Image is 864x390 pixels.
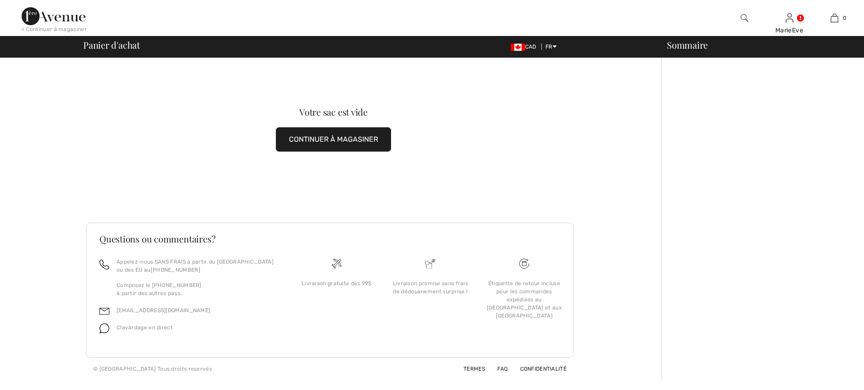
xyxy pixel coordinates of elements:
[99,234,560,243] h3: Questions ou commentaires?
[453,366,485,372] a: Termes
[485,279,564,320] div: Étiquette de retour incluse pour les commandes expédiées au [GEOGRAPHIC_DATA] et aux [GEOGRAPHIC_...
[519,259,529,269] img: Livraison gratuite dès 99$
[117,307,210,314] a: [EMAIL_ADDRESS][DOMAIN_NAME]
[831,13,838,23] img: Mon panier
[297,279,376,287] div: Livraison gratuite dès 99$
[509,366,567,372] a: Confidentialité
[111,108,556,117] div: Votre sac est vide
[117,324,173,331] span: Clavardage en direct
[332,259,342,269] img: Livraison gratuite dès 99$
[151,267,200,273] a: [PHONE_NUMBER]
[511,44,525,51] img: Canadian Dollar
[511,44,540,50] span: CAD
[786,13,793,22] a: Se connecter
[276,127,391,152] button: CONTINUER À MAGASINER
[93,365,212,373] div: © [GEOGRAPHIC_DATA] Tous droits reservés
[117,258,279,274] p: Appelez-nous SANS FRAIS à partir du [GEOGRAPHIC_DATA] ou des EU au
[425,259,435,269] img: Livraison promise sans frais de dédouanement surprise&nbsp;!
[843,14,846,22] span: 0
[99,306,109,316] img: email
[486,366,508,372] a: FAQ
[22,25,87,33] div: < Continuer à magasiner
[786,13,793,23] img: Mes infos
[767,26,811,35] div: MarieEve
[99,323,109,333] img: chat
[22,7,85,25] img: 1ère Avenue
[545,44,557,50] span: FR
[99,260,109,269] img: call
[656,40,859,49] div: Sommaire
[391,279,470,296] div: Livraison promise sans frais de dédouanement surprise !
[83,40,140,49] span: Panier d'achat
[741,13,748,23] img: recherche
[812,13,856,23] a: 0
[117,281,279,297] p: Composez le [PHONE_NUMBER] à partir des autres pays.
